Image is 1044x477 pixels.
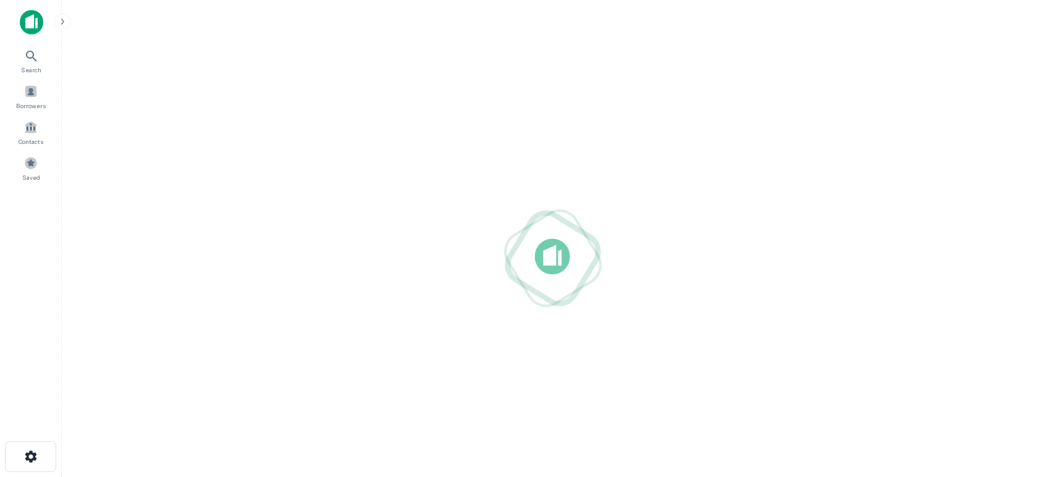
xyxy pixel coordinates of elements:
iframe: Chat Widget [982,378,1044,437]
span: Saved [22,172,40,182]
a: Contacts [4,116,58,149]
a: Saved [4,151,58,185]
img: capitalize-icon.png [20,10,43,35]
span: Search [21,65,41,75]
a: Search [4,44,58,77]
span: Borrowers [16,101,46,111]
a: Borrowers [4,80,58,113]
span: Contacts [19,137,43,146]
